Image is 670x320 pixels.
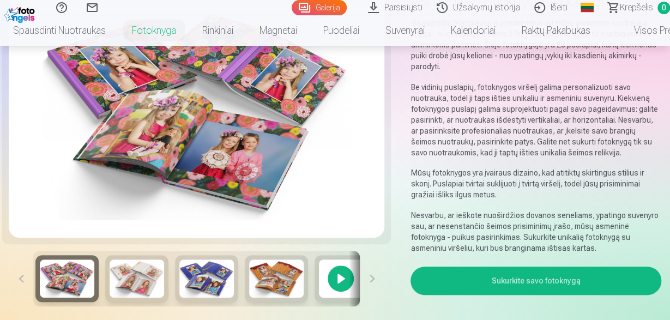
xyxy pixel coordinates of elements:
[438,15,509,46] a: Kalendoriai
[189,15,246,46] a: Rinkiniai
[4,4,38,23] img: /fa2
[657,2,670,14] span: 0
[411,167,661,200] p: Mūsų fotoknygos yra įvairaus dizaino, kad atitiktų skirtingus stilius ir skonį. Puslapiai tvirtai...
[411,210,661,253] p: Nesvarbu, ar ieškote nuoširdžios dovanos seneliams, ypatingo suvenyro sau, ar nesenstančio šeimos...
[411,82,661,158] p: Be vidinių puslapių, fotoknygos viršelį galima personalizuoti savo nuotrauka, todėl ji taps ištie...
[119,15,189,46] a: Fotoknyga
[372,15,438,46] a: Suvenyrai
[509,15,603,46] a: Raktų pakabukas
[310,15,372,46] a: Puodeliai
[246,15,310,46] a: Magnetai
[411,267,661,295] button: Sukurkite savo fotoknygą
[620,1,653,14] span: Krepšelis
